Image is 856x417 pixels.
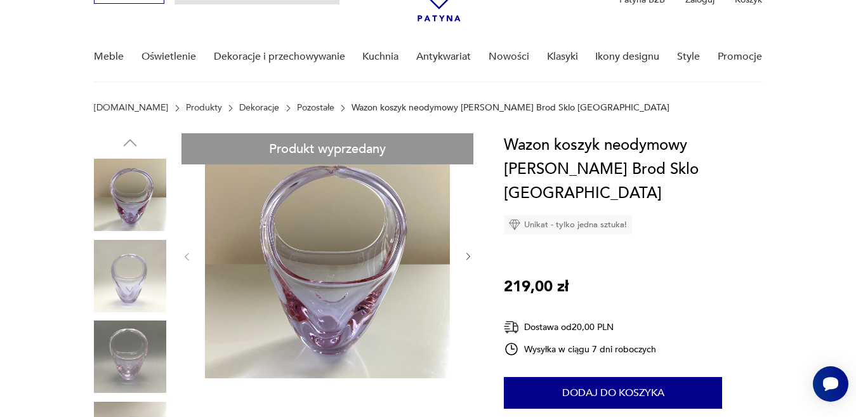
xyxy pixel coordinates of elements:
[181,133,473,164] div: Produkt wyprzedany
[504,377,722,409] button: Dodaj do koszyka
[504,133,771,206] h1: Wazon koszyk neodymowy [PERSON_NAME] Brod Sklo [GEOGRAPHIC_DATA]
[489,32,529,81] a: Nowości
[214,32,345,81] a: Dekoracje i przechowywanie
[813,366,848,402] iframe: Smartsupp widget button
[94,32,124,81] a: Meble
[504,319,519,335] img: Ikona dostawy
[142,32,196,81] a: Oświetlenie
[416,32,471,81] a: Antykwariat
[205,133,450,378] img: Zdjęcie produktu Wazon koszyk neodymowy M. Klinger Zelezny Brod Sklo Czechy
[504,319,656,335] div: Dostawa od 20,00 PLN
[94,321,166,393] img: Zdjęcie produktu Wazon koszyk neodymowy M. Klinger Zelezny Brod Sklo Czechy
[362,32,398,81] a: Kuchnia
[504,215,632,234] div: Unikat - tylko jedna sztuka!
[297,103,334,113] a: Pozostałe
[677,32,700,81] a: Style
[94,103,168,113] a: [DOMAIN_NAME]
[718,32,762,81] a: Promocje
[186,103,222,113] a: Produkty
[352,103,669,113] p: Wazon koszyk neodymowy [PERSON_NAME] Brod Sklo [GEOGRAPHIC_DATA]
[504,275,569,299] p: 219,00 zł
[504,341,656,357] div: Wysyłka w ciągu 7 dni roboczych
[239,103,279,113] a: Dekoracje
[547,32,578,81] a: Klasyki
[595,32,659,81] a: Ikony designu
[94,159,166,231] img: Zdjęcie produktu Wazon koszyk neodymowy M. Klinger Zelezny Brod Sklo Czechy
[509,219,520,230] img: Ikona diamentu
[94,240,166,312] img: Zdjęcie produktu Wazon koszyk neodymowy M. Klinger Zelezny Brod Sklo Czechy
